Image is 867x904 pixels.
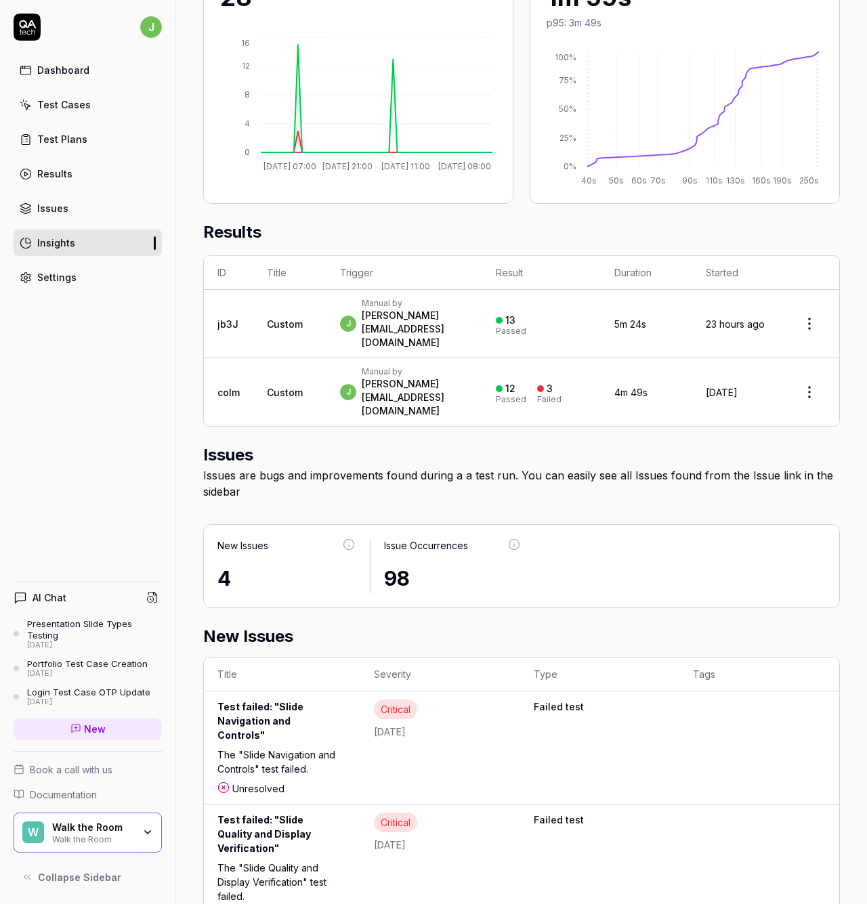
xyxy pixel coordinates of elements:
h2: Issues [203,443,840,467]
tspan: 50% [559,104,576,114]
time: [DATE] [374,726,406,737]
a: Login Test Case OTP Update[DATE] [14,687,162,707]
div: Critical [374,699,417,719]
tspan: 110s [706,175,723,186]
th: Started [692,256,780,290]
tspan: 50s [609,175,624,186]
div: Walk the Room [52,833,133,844]
button: WWalk the RoomWalk the Room [14,813,162,853]
div: Results [37,167,72,181]
tspan: 12 [242,61,250,71]
th: Duration [601,256,692,290]
th: Title [253,256,326,290]
tspan: [DATE] 21:00 [322,161,373,171]
span: Custom [267,387,303,398]
a: jb3J [217,318,238,330]
th: Title [204,658,360,691]
div: Issue Occurrences [384,538,468,553]
div: Issues are bugs and improvements found during a a test run. You can easily see all Issues found f... [203,467,840,500]
a: coIm [217,387,240,398]
time: [DATE] [706,387,738,398]
div: Test failed: "Slide Navigation and Controls" [217,699,347,748]
th: ID [204,256,253,290]
a: Presentation Slide Types Testing[DATE] [14,618,162,649]
div: Dashboard [37,63,89,77]
span: Documentation [30,788,97,802]
div: Walk the Room [52,821,133,834]
h2: New Issues [203,624,840,649]
tspan: 0% [564,161,576,171]
h4: AI Chat [33,590,66,605]
tspan: 60s [631,175,647,186]
div: Insights [37,236,75,250]
th: Severity [360,658,520,691]
div: Test Plans [37,132,87,146]
a: Portfolio Test Case Creation[DATE] [14,658,162,679]
span: j [340,316,356,332]
p: p95: 3m 49s [547,16,823,30]
tspan: 0 [245,147,250,157]
div: Manual by [362,298,468,309]
h2: Results [203,220,840,255]
span: Collapse Sidebar [38,870,121,884]
tspan: 160s [752,175,771,186]
div: Critical [374,813,417,832]
div: Portfolio Test Case Creation [27,658,148,669]
a: Test Cases [14,91,162,118]
div: The "Slide Navigation and Controls" test failed. [217,748,347,781]
div: Settings [37,270,77,284]
th: Type [520,658,680,691]
div: Passed [496,327,526,335]
div: 12 [505,383,515,395]
div: Manual by [362,366,468,377]
a: Settings [14,264,162,290]
div: Test failed: "Slide Quality and Display Verification" [217,813,347,861]
div: Failed [537,395,562,404]
time: [DATE] [374,839,406,851]
th: Trigger [326,256,482,290]
span: Custom [267,318,303,330]
div: [DATE] [27,641,162,650]
div: [PERSON_NAME][EMAIL_ADDRESS][DOMAIN_NAME] [362,377,468,418]
div: Presentation Slide Types Testing [27,618,162,641]
tspan: [DATE] 11:00 [381,161,430,171]
div: 3 [547,383,553,395]
tspan: 40s [581,175,597,186]
div: [DATE] [27,669,148,679]
time: 5m 24s [614,318,646,330]
b: Failed test [534,813,667,827]
tspan: 190s [773,175,792,186]
tspan: [DATE] 08:00 [438,161,491,171]
a: New [14,718,162,740]
a: Test Plans [14,126,162,152]
th: Tags [679,658,839,691]
tspan: 250s [799,175,819,186]
tspan: 4 [245,119,250,129]
span: j [140,16,162,38]
tspan: 100% [555,52,576,62]
div: 13 [505,314,515,326]
div: [DATE] [27,697,150,707]
div: Passed [496,395,526,404]
tspan: 75% [559,75,576,85]
a: Insights [14,230,162,256]
tspan: 90s [682,175,698,186]
b: Failed test [534,699,667,714]
span: Book a call with us [30,762,112,777]
tspan: 16 [241,38,250,48]
a: Results [14,160,162,187]
div: New Issues [217,538,268,553]
tspan: 8 [245,89,250,100]
a: Dashboard [14,57,162,83]
a: Book a call with us [14,762,162,777]
a: Issues [14,195,162,221]
span: W [22,821,44,843]
time: 4m 49s [614,387,648,398]
span: New [84,722,106,736]
tspan: [DATE] 07:00 [263,161,316,171]
tspan: 70s [650,175,666,186]
div: Unresolved [217,781,347,796]
tspan: 130s [726,175,745,186]
a: Documentation [14,788,162,802]
div: 4 [217,563,356,594]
